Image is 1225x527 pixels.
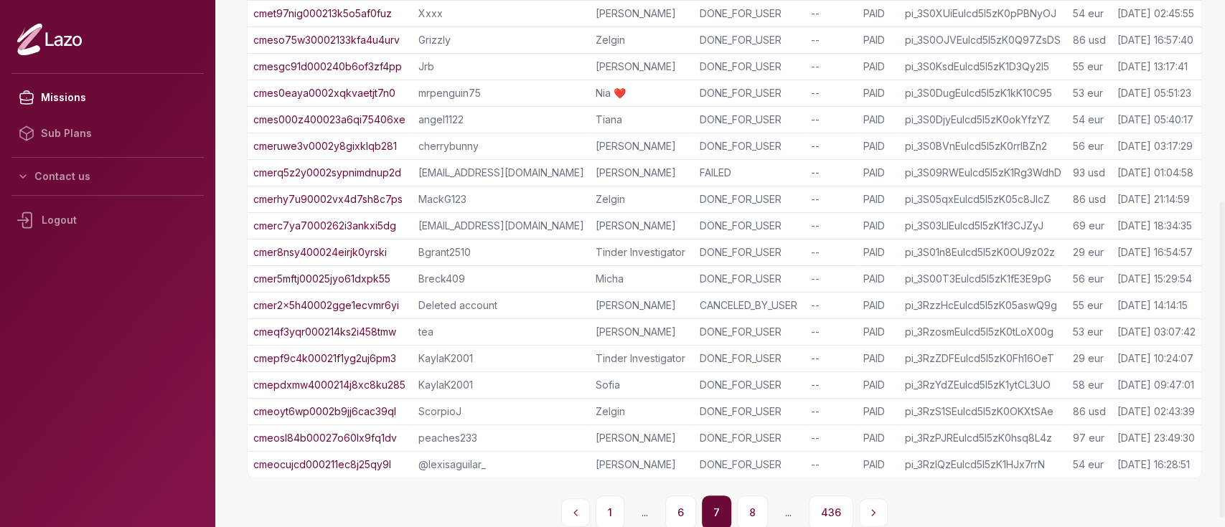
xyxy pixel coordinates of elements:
span: ... [774,500,803,526]
div: -- [810,33,851,47]
div: pi_3RzYdZEulcd5I5zK1ytCL3UO [905,378,1061,392]
div: MackG123 [418,192,584,206]
div: 55 eur [1073,60,1106,74]
div: DONE_FOR_USER [699,192,799,206]
button: Contact us [11,163,204,189]
div: Zelgin [596,404,687,419]
div: -- [810,431,851,445]
div: PAID [863,245,893,260]
div: DONE_FOR_USER [699,404,799,419]
div: [PERSON_NAME] [596,166,687,180]
div: -- [810,351,851,366]
div: pi_3S09RWEulcd5I5zK1Rg3WdhD [905,166,1061,180]
a: cmeoyt6wp0002b9jj6cac39ql [253,404,396,419]
div: PAID [863,166,893,180]
div: [DATE] 03:07:42 [1117,325,1196,339]
div: -- [810,60,851,74]
div: pi_3RzPJREulcd5I5zK0hsq8L4z [905,431,1061,445]
div: [PERSON_NAME] [596,219,687,233]
div: [DATE] 13:17:41 [1117,60,1188,74]
div: CANCELED_BY_USER [699,298,799,313]
div: 53 eur [1073,86,1106,100]
div: 58 eur [1073,378,1106,392]
div: PAID [863,298,893,313]
div: -- [810,113,851,127]
div: pi_3S00T3Eulcd5I5zK1fE3E9pG [905,272,1061,286]
div: 86 usd [1073,33,1106,47]
div: [DATE] 16:54:57 [1117,245,1193,260]
div: [DATE] 21:14:59 [1117,192,1190,206]
div: -- [810,378,851,392]
div: pi_3S0OJVEulcd5I5zK0Q97ZsDS [905,33,1061,47]
div: pi_3S03LlEulcd5I5zK1f3CJZyJ [905,219,1061,233]
div: PAID [863,404,893,419]
div: PAID [863,431,893,445]
div: 56 eur [1073,139,1106,153]
div: -- [810,139,851,153]
div: @lexisaguilar_ [418,457,584,472]
div: 29 eur [1073,351,1106,366]
div: DONE_FOR_USER [699,431,799,445]
div: Tinder Investigator [596,245,687,260]
div: -- [810,166,851,180]
div: 54 eur [1073,113,1106,127]
div: [EMAIL_ADDRESS][DOMAIN_NAME] [418,219,584,233]
div: [PERSON_NAME] [596,139,687,153]
a: cmesgc91d000240b6of3zf4pp [253,60,402,74]
div: PAID [863,378,893,392]
div: DONE_FOR_USER [699,139,799,153]
div: PAID [863,6,893,21]
div: [DATE] 05:40:17 [1117,113,1193,127]
div: 86 usd [1073,192,1106,206]
div: pi_3RzIQzEulcd5I5zK1HJx7rrN [905,457,1061,472]
div: PAID [863,351,893,366]
div: 93 usd [1073,166,1106,180]
a: Missions [11,80,204,115]
a: cmer8nsy400024eirjk0yrski [253,245,387,260]
a: cmerq5z2y0002sypnimdnup2d [253,166,401,180]
div: 86 usd [1073,404,1106,419]
div: -- [810,325,851,339]
div: -- [810,245,851,260]
div: Xxxx [418,6,584,21]
a: cmeqf3yqr000214ks2i458tmw [253,325,396,339]
div: DONE_FOR_USER [699,60,799,74]
a: cmerhy7u90002vx4d7sh8c7ps [253,192,403,206]
div: [PERSON_NAME] [596,60,687,74]
div: -- [810,404,851,419]
div: DONE_FOR_USER [699,351,799,366]
div: [DATE] 14:14:15 [1117,298,1188,313]
div: PAID [863,325,893,339]
div: Sofia [596,378,687,392]
div: [DATE] 23:49:30 [1117,431,1195,445]
a: cmeosl84b00027o60lx9fq1dv [253,431,397,445]
a: cmerc7ya7000262i3ankxi5dg [253,219,396,233]
div: Zelgin [596,33,687,47]
div: [PERSON_NAME] [596,298,687,313]
div: DONE_FOR_USER [699,6,799,21]
div: [PERSON_NAME] [596,325,687,339]
div: [DATE] 05:51:23 [1117,86,1191,100]
div: -- [810,219,851,233]
div: 53 eur [1073,325,1106,339]
div: ScorpioJ [418,404,584,419]
div: -- [810,457,851,472]
button: Next page [859,498,888,527]
div: pi_3S0DugEulcd5I5zK1kK10C95 [905,86,1061,100]
div: [DATE] 16:57:40 [1117,33,1193,47]
div: [PERSON_NAME] [596,431,687,445]
div: DONE_FOR_USER [699,378,799,392]
div: -- [810,6,851,21]
div: 56 eur [1073,272,1106,286]
div: PAID [863,192,893,206]
div: pi_3RzosmEulcd5I5zK0tLoX00g [905,325,1061,339]
a: cmeso75w30002133kfa4u4urv [253,33,400,47]
div: DONE_FOR_USER [699,272,799,286]
div: PAID [863,139,893,153]
div: 69 eur [1073,219,1106,233]
a: cmepdxmw4000214j8xc8ku285 [253,378,405,392]
div: DONE_FOR_USER [699,245,799,260]
div: [DATE] 09:47:01 [1117,378,1194,392]
div: angel1122 [418,113,584,127]
div: DONE_FOR_USER [699,457,799,472]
